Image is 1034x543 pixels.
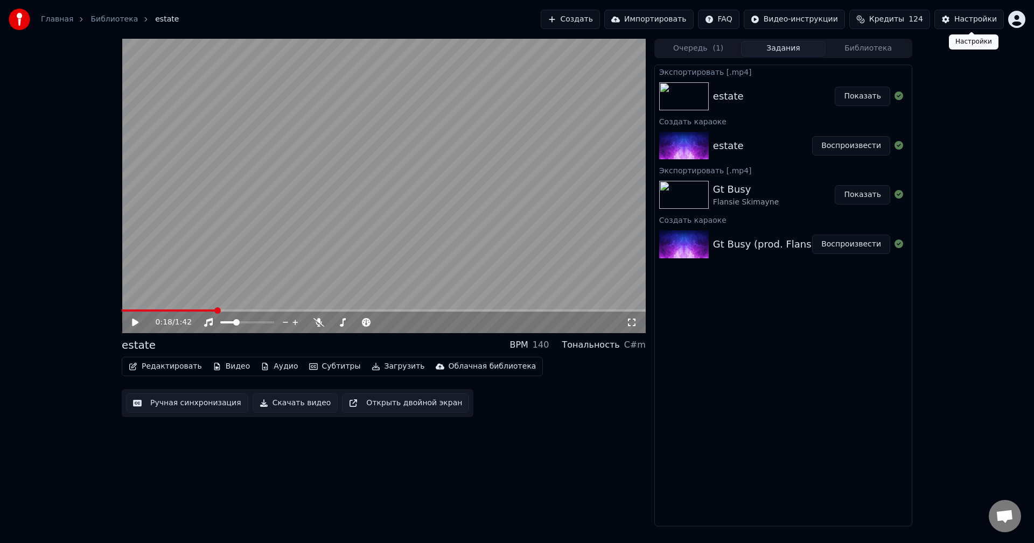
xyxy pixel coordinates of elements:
button: Ручная синхронизация [126,393,248,413]
button: Загрузить [367,359,429,374]
nav: breadcrumb [41,14,179,25]
span: 1:42 [175,317,192,328]
div: Открытый чат [989,500,1021,532]
div: C#m [624,339,646,351]
div: Создать караоке [655,115,912,128]
button: Создать [541,10,600,29]
button: Открыть двойной экран [342,393,469,413]
button: Скачать видео [253,393,338,413]
button: Настройки [934,10,1004,29]
div: Тональность [562,339,619,351]
button: Задания [741,41,826,57]
a: Библиотека [90,14,138,25]
div: Gt Busy (prod. Flansie Skimayne) [713,237,875,252]
span: estate [155,14,179,25]
button: Показать [835,87,890,106]
button: Редактировать [124,359,206,374]
button: Аудио [256,359,302,374]
img: youka [9,9,30,30]
div: BPM [509,339,528,351]
div: estate [713,89,744,104]
div: 140 [533,339,549,351]
div: Настройки [954,14,997,25]
button: Импортировать [604,10,694,29]
button: FAQ [698,10,739,29]
div: estate [713,138,744,153]
div: Настройки [949,34,998,50]
button: Показать [835,185,890,204]
span: 124 [909,14,923,25]
div: Экспортировать [.mp4] [655,65,912,78]
a: Главная [41,14,73,25]
span: 0:18 [156,317,172,328]
button: Видео [208,359,255,374]
div: Создать караоке [655,213,912,226]
button: Воспроизвести [812,136,890,156]
button: Субтитры [305,359,365,374]
button: Библиотека [826,41,911,57]
div: / [156,317,181,328]
div: estate [122,337,156,352]
span: ( 1 ) [712,43,723,54]
div: Экспортировать [.mp4] [655,164,912,177]
span: Кредиты [869,14,904,25]
button: Очередь [656,41,741,57]
div: Облачная библиотека [449,361,536,372]
div: Gt Busy [713,182,779,197]
div: Flansie Skimayne [713,197,779,208]
button: Воспроизвести [812,235,890,254]
button: Кредиты124 [849,10,930,29]
button: Видео-инструкции [744,10,845,29]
